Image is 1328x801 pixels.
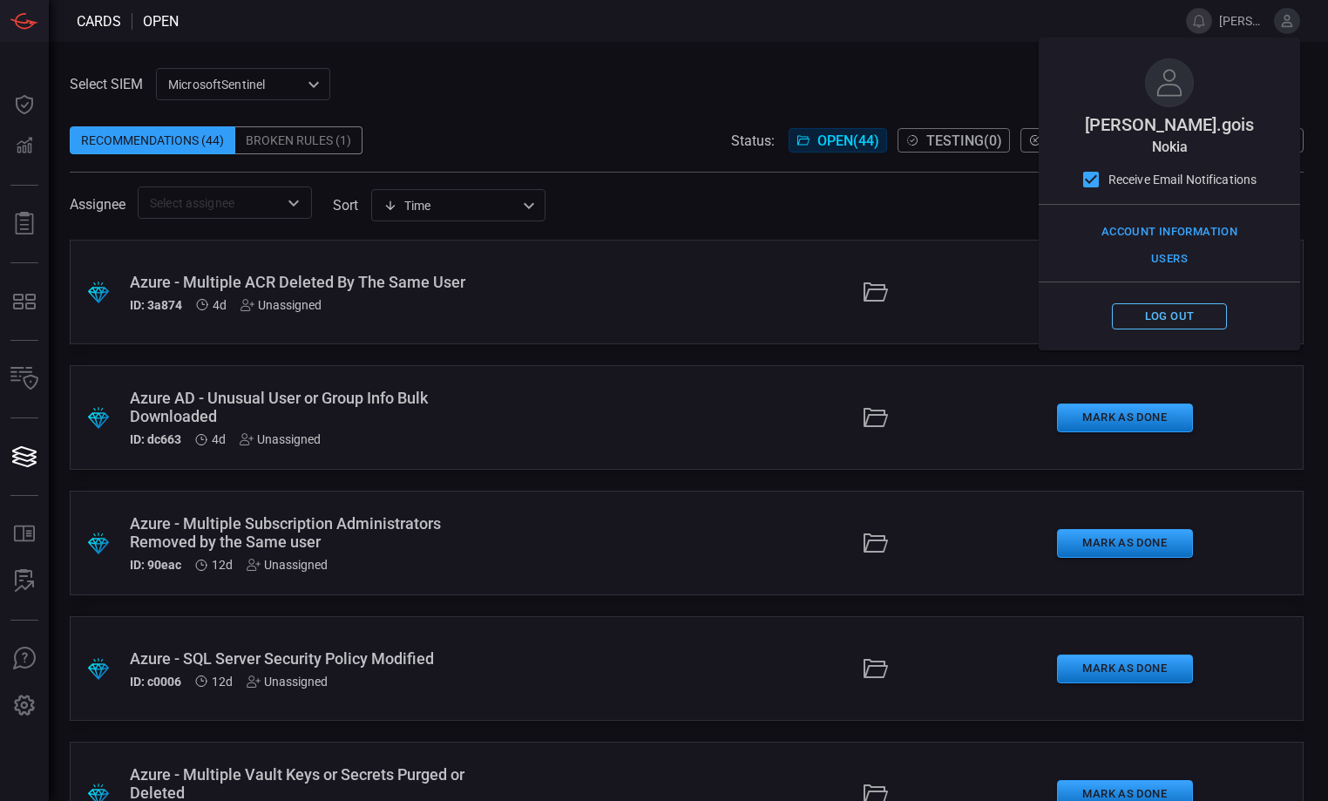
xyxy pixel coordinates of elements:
[130,649,486,668] div: Azure - SQL Server Security Policy Modified
[3,203,45,245] button: Reports
[77,13,121,30] span: Cards
[241,298,322,312] div: Unassigned
[3,126,45,167] button: Detections
[3,638,45,680] button: Ask Us A Question
[1020,128,1155,153] button: Dismissed(25)
[212,432,226,446] span: Sep 15, 2025 8:30 AM
[212,558,233,572] span: Sep 07, 2025 8:52 AM
[281,191,306,215] button: Open
[1219,14,1267,28] span: [PERSON_NAME].gois
[1057,404,1193,432] button: Mark as Done
[70,126,235,154] div: Recommendations (44)
[247,558,328,572] div: Unassigned
[1057,529,1193,558] button: Mark as Done
[70,196,125,213] span: Assignee
[3,513,45,555] button: Rule Catalog
[70,76,143,92] label: Select SIEM
[143,192,278,214] input: Select assignee
[1108,171,1257,189] span: Receive Email Notifications
[143,13,179,30] span: open
[3,281,45,322] button: MITRE - Detection Posture
[130,298,182,312] h5: ID: 3a874
[1112,303,1227,330] button: Log out
[130,558,181,572] h5: ID: 90eac
[130,514,486,551] div: Azure - Multiple Subscription Administrators Removed by the Same user
[1085,114,1254,135] span: [PERSON_NAME].gois
[926,132,1002,149] span: Testing ( 0 )
[789,128,887,153] button: Open(44)
[1152,139,1188,155] span: nokia
[731,132,775,149] span: Status:
[1057,655,1193,683] button: Mark as Done
[3,84,45,126] button: Dashboard
[130,273,486,291] div: Azure - Multiple ACR Deleted By The Same User
[213,298,227,312] span: Sep 15, 2025 8:30 AM
[240,432,321,446] div: Unassigned
[130,675,181,689] h5: ID: c0006
[333,197,358,214] label: sort
[817,132,879,149] span: Open ( 44 )
[130,389,486,425] div: Azure AD - Unusual User or Group Info Bulk Downloaded
[898,128,1010,153] button: Testing(0)
[3,560,45,602] button: ALERT ANALYSIS
[168,76,302,93] p: MicrosoftSentinel
[3,358,45,400] button: Inventory
[212,675,233,689] span: Sep 07, 2025 8:52 AM
[3,685,45,727] button: Preferences
[247,675,328,689] div: Unassigned
[3,436,45,478] button: Cards
[130,432,181,446] h5: ID: dc663
[235,126,362,154] div: Broken Rules (1)
[383,197,518,214] div: Time
[1112,246,1227,273] button: Users
[1097,219,1242,246] button: Account Information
